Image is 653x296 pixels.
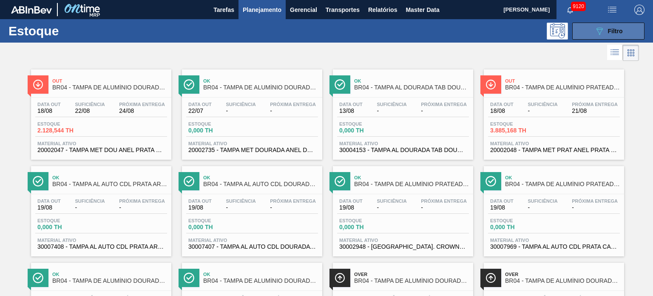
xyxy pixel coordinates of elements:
span: Ok [354,175,469,180]
span: 21/08 [572,108,618,114]
span: - [270,204,316,211]
span: Próxima Entrega [572,198,618,204]
span: - [377,108,406,114]
span: Transportes [326,5,360,15]
span: - [421,204,467,211]
span: BR04 - TAMPA DE ALUMÍNIO PRATEADA CROWN ISE [354,181,469,187]
span: - [226,108,256,114]
span: 30004153 - TAMPA AL DOURADA TAB DOURADO CDL CANPACK [339,147,467,153]
a: ÍconeOkBR04 - TAMPA AL DOURADA TAB DOURADA CANPACK CDLData out13/08Suficiência-Próxima Entrega-Es... [326,63,477,160]
span: 22/08 [75,108,105,114]
span: 19/08 [490,204,514,211]
button: Filtro [572,23,644,40]
span: Out [52,78,167,83]
span: BR04 - TAMPA AL DOURADA TAB DOURADA CANPACK CDL [354,84,469,91]
span: Filtro [608,28,623,34]
span: Ok [354,78,469,83]
a: ÍconeOkBR04 - TAMPA DE ALUMÍNIO PRATEADA CANPACK CDLData out19/08Suficiência-Próxima Entrega-Esto... [477,160,628,256]
span: Data out [188,102,212,107]
span: 24/08 [119,108,165,114]
span: Suficiência [226,198,256,204]
span: Suficiência [377,102,406,107]
span: Data out [37,102,61,107]
div: Visão em Lista [607,45,623,61]
span: 9120 [571,2,586,11]
span: Gerencial [290,5,317,15]
span: Ok [203,78,318,83]
span: 2.128,544 TH [37,127,97,134]
div: Pogramando: nenhum usuário selecionado [547,23,568,40]
a: ÍconeOkBR04 - TAMPA AL AUTO CDL DOURADA ARDAGHData out19/08Suficiência-Próxima Entrega-Estoque0,0... [176,160,326,256]
span: Estoque [339,218,399,223]
span: Estoque [188,121,248,126]
span: 20002047 - TAMPA MET DOU ANEL PRATA CERVEJA CX600 [37,147,165,153]
span: Suficiência [377,198,406,204]
span: Material ativo [339,238,467,243]
span: 0,000 TH [37,224,97,230]
span: 19/08 [188,204,212,211]
span: BR04 - TAMPA DE ALUMÍNIO DOURADA TAB DOURADO MINAS [203,84,318,91]
img: Ícone [485,176,496,187]
img: Ícone [33,79,43,90]
span: - [75,204,105,211]
span: Suficiência [75,198,105,204]
img: Ícone [335,176,345,187]
span: Próxima Entrega [572,102,618,107]
span: Data out [339,102,363,107]
span: 18/08 [37,108,61,114]
span: Planejamento [243,5,281,15]
span: Suficiência [75,102,105,107]
a: ÍconeOutBR04 - TAMPA DE ALUMÍNIO DOURADA TAB PRATA MINASData out18/08Suficiência22/08Próxima Entr... [25,63,176,160]
span: Próxima Entrega [270,198,316,204]
span: 22/07 [188,108,212,114]
img: Logout [634,5,644,15]
span: Data out [490,102,514,107]
span: Estoque [37,218,97,223]
span: Material ativo [188,141,316,146]
a: ÍconeOkBR04 - TAMPA DE ALUMÍNIO DOURADA TAB DOURADO MINASData out22/07Suficiência-Próxima Entrega... [176,63,326,160]
button: Notificações [556,4,584,16]
span: 19/08 [37,204,61,211]
span: BR04 - TAMPA DE ALUMÍNIO PRATEADA CANPACK CDL [505,181,620,187]
h1: Estoque [9,26,131,36]
span: BR04 - TAMPA AL AUTO CDL PRATA ARDAGH [52,181,167,187]
span: Over [354,272,469,277]
span: 30007408 - TAMPA AL AUTO CDL PRATA ARDAGH [37,244,165,250]
span: 3.885,168 TH [490,127,550,134]
span: Material ativo [188,238,316,243]
span: 19/08 [339,204,363,211]
span: 20002735 - TAMPA MET DOURADA ANEL DOURADO [188,147,316,153]
span: 30007969 - TAMPA AL AUTO CDL PRATA CANPACK [490,244,618,250]
span: Tarefas [213,5,234,15]
span: Material ativo [490,141,618,146]
span: BR04 - TAMPA DE ALUMÍNIO DOURADA CROWN ISE [52,278,167,284]
img: Ícone [33,176,43,187]
span: BR04 - TAMPA DE ALUMÍNIO PRATEADA MINAS [505,84,620,91]
span: BR04 - TAMPA AL AUTO CDL DOURADA ARDAGH [203,181,318,187]
span: 0,000 TH [339,224,399,230]
span: Material ativo [490,238,618,243]
img: Ícone [485,273,496,283]
span: - [377,204,406,211]
span: Estoque [490,121,550,126]
span: - [421,108,467,114]
span: Próxima Entrega [421,198,467,204]
span: Material ativo [339,141,467,146]
span: - [528,108,557,114]
a: ÍconeOkBR04 - TAMPA AL AUTO CDL PRATA ARDAGHData out19/08Suficiência-Próxima Entrega-Estoque0,000... [25,160,176,256]
span: 30002948 - TAMPA AL. CROWN; PRATA; ISE [339,244,467,250]
span: Over [505,272,620,277]
span: - [528,204,557,211]
span: Data out [37,198,61,204]
span: Data out [490,198,514,204]
span: Suficiência [528,102,557,107]
img: Ícone [335,273,345,283]
span: Data out [339,198,363,204]
span: 13/08 [339,108,363,114]
span: - [226,204,256,211]
div: Visão em Cards [623,45,639,61]
span: Material ativo [37,238,165,243]
span: Ok [52,272,167,277]
span: 0,000 TH [339,127,399,134]
span: Estoque [188,218,248,223]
